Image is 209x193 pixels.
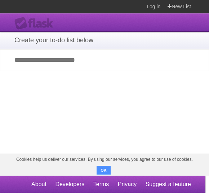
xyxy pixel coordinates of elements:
a: Developers [55,177,84,191]
a: About [31,177,46,191]
a: Privacy [118,177,137,191]
span: Cookies help us deliver our services. By using our services, you agree to our use of cookies. [9,154,200,165]
button: OK [97,166,111,175]
a: Suggest a feature [146,177,191,191]
h1: Create your to-do list below [14,35,195,45]
div: Flask [14,17,58,30]
a: Terms [93,177,109,191]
